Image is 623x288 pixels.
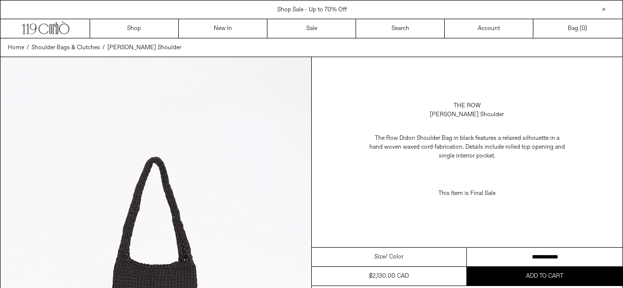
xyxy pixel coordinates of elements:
[356,19,445,38] a: Search
[582,24,587,33] span: )
[369,272,409,281] div: $2,130.00 CAD
[385,253,403,261] span: / Color
[374,253,385,261] span: Size
[107,44,181,52] span: [PERSON_NAME] Shoulder
[107,43,181,52] a: [PERSON_NAME] Shoulder
[445,19,533,38] a: Account
[102,43,105,52] span: /
[27,43,29,52] span: /
[8,44,24,52] span: Home
[582,25,585,32] span: 0
[32,43,100,52] a: Shoulder Bags & Clutches
[526,272,563,280] span: Add to cart
[179,19,267,38] a: New In
[533,19,622,38] a: Bag ()
[267,19,356,38] a: Sale
[368,129,565,165] p: The Row Didon Shoulder Bag in black features a relaxed silhouette in a hand woven waxed cord fabr...
[8,43,24,52] a: Home
[467,267,623,286] button: Add to cart
[32,44,100,52] span: Shoulder Bags & Clutches
[454,101,481,110] a: The Row
[368,184,565,203] p: This Item is Final Sale
[277,6,347,14] a: Shop Sale - Up to 70% Off
[430,110,504,119] div: [PERSON_NAME] Shoulder
[90,19,179,38] a: Shop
